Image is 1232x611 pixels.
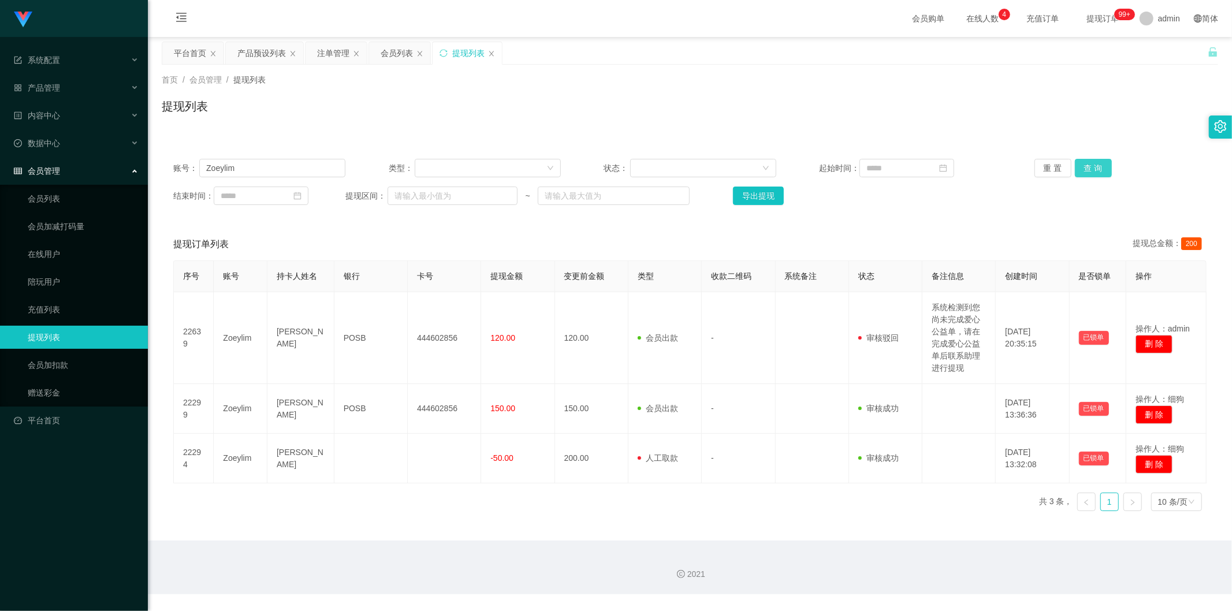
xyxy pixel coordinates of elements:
[1101,493,1118,511] a: 1
[996,384,1069,434] td: [DATE] 13:36:36
[388,187,518,205] input: 请输入最小值为
[440,49,448,57] i: 图标: sync
[555,292,628,384] td: 120.00
[334,384,408,434] td: POSB
[28,298,139,321] a: 充值列表
[214,434,267,483] td: Zoeylim
[417,271,433,281] span: 卡号
[932,271,964,281] span: 备注信息
[1136,335,1173,353] button: 删 除
[14,166,60,176] span: 会员管理
[14,12,32,28] img: logo.9652507e.png
[488,50,495,57] i: 图标: close
[490,271,523,281] span: 提现金额
[1181,237,1202,250] span: 200
[1114,9,1135,20] sup: 1174
[711,404,714,413] span: -
[1136,455,1173,474] button: 删 除
[277,271,317,281] span: 持卡人姓名
[711,271,751,281] span: 收款二维码
[858,404,899,413] span: 审核成功
[1079,402,1109,416] button: 已锁单
[14,111,22,120] i: 图标: profile
[762,165,769,173] i: 图标: down
[547,165,554,173] i: 图标: down
[939,164,947,172] i: 图标: calendar
[28,353,139,377] a: 会员加扣款
[174,434,214,483] td: 22294
[334,292,408,384] td: POSB
[14,84,22,92] i: 图标: appstore-o
[996,292,1069,384] td: [DATE] 20:35:15
[381,42,413,64] div: 会员列表
[267,384,334,434] td: [PERSON_NAME]
[14,56,22,64] i: 图标: form
[518,190,538,202] span: ~
[345,190,388,202] span: 提现区间：
[344,271,360,281] span: 银行
[408,384,481,434] td: 444602856
[1075,159,1112,177] button: 查 询
[858,333,899,342] span: 审核驳回
[1081,14,1125,23] span: 提现订单
[1034,159,1071,177] button: 重 置
[1208,47,1218,57] i: 图标: unlock
[157,568,1223,580] div: 2021
[289,50,296,57] i: 图标: close
[638,333,678,342] span: 会员出款
[638,271,654,281] span: 类型
[733,187,784,205] button: 导出提现
[555,384,628,434] td: 150.00
[162,1,201,38] i: 图标: menu-fold
[28,270,139,293] a: 陪玩用户
[490,404,515,413] span: 150.00
[711,453,714,463] span: -
[1077,493,1096,511] li: 上一页
[1123,493,1142,511] li: 下一页
[922,292,996,384] td: 系统检测到您尚未完成爱心公益单，请在完成爱心公益单后联系助理进行提现
[1021,14,1064,23] span: 充值订单
[555,434,628,483] td: 200.00
[1083,499,1090,506] i: 图标: left
[1188,498,1195,506] i: 图标: down
[1133,237,1207,251] div: 提现总金额：
[173,190,214,202] span: 结束时间：
[28,381,139,404] a: 赠送彩金
[267,292,334,384] td: [PERSON_NAME]
[858,271,874,281] span: 状态
[1136,394,1184,404] span: 操作人：细狗
[223,271,239,281] span: 账号
[28,187,139,210] a: 会员列表
[317,42,349,64] div: 注单管理
[996,434,1069,483] td: [DATE] 13:32:08
[183,75,185,84] span: /
[1039,493,1073,511] li: 共 3 条，
[199,159,345,177] input: 请输入
[233,75,266,84] span: 提现列表
[14,167,22,175] i: 图标: table
[677,570,685,578] i: 图标: copyright
[14,55,60,65] span: 系统配置
[226,75,229,84] span: /
[452,42,485,64] div: 提现列表
[999,9,1010,20] sup: 4
[408,292,481,384] td: 444602856
[14,111,60,120] span: 内容中心
[638,404,678,413] span: 会员出款
[711,333,714,342] span: -
[214,292,267,384] td: Zoeylim
[1136,444,1184,453] span: 操作人：细狗
[1136,324,1190,333] span: 操作人：admin
[174,42,206,64] div: 平台首页
[14,83,60,92] span: 产品管理
[267,434,334,483] td: [PERSON_NAME]
[183,271,199,281] span: 序号
[173,162,199,174] span: 账号：
[785,271,817,281] span: 系统备注
[564,271,605,281] span: 变更前金额
[237,42,286,64] div: 产品预设列表
[173,237,229,251] span: 提现订单列表
[490,333,515,342] span: 120.00
[1003,9,1007,20] p: 4
[162,98,208,115] h1: 提现列表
